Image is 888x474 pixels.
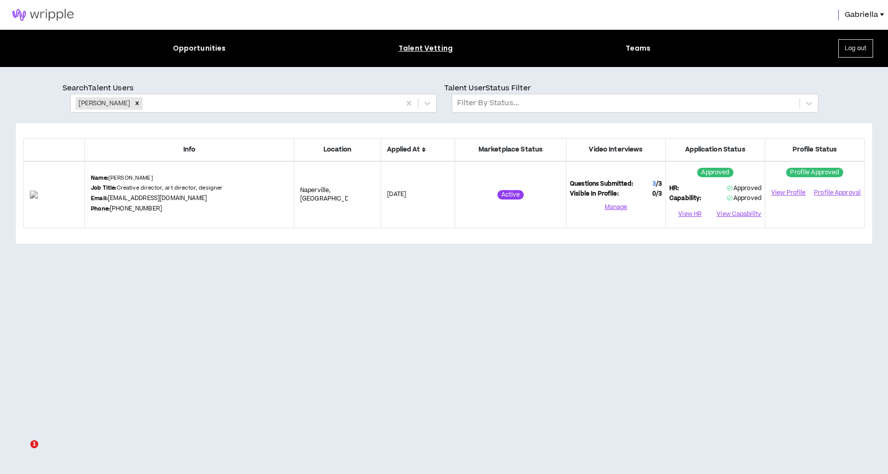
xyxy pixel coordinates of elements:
[91,184,116,192] b: Job Title:
[63,83,444,94] p: Search Talent Users
[132,97,143,110] div: Remove Matt DeGroot
[845,9,878,20] span: Gabriella
[765,139,865,161] th: Profile Status
[727,194,761,203] span: Approved
[91,174,108,182] b: Name:
[717,207,761,222] button: View Capability
[444,83,826,94] p: Talent User Status Filter
[91,205,110,212] b: Phone:
[300,186,361,203] span: Naperville , [GEOGRAPHIC_DATA]
[387,190,449,199] p: [DATE]
[697,168,733,177] sup: Approved
[294,139,381,161] th: Location
[838,39,873,58] button: Log out
[91,195,108,202] b: Email:
[173,43,226,54] div: Opportunities
[570,180,633,189] span: Questions Submitted:
[666,139,765,161] th: Application Status
[570,200,662,215] button: Manage
[108,194,207,203] a: [EMAIL_ADDRESS][DOMAIN_NAME]
[455,139,566,161] th: Marketplace Status
[91,174,153,182] p: [PERSON_NAME]
[110,204,162,213] a: [PHONE_NUMBER]
[76,97,132,110] div: [PERSON_NAME]
[570,190,619,199] span: Visible In Profile:
[769,184,808,202] a: View Profile
[669,194,702,203] span: Capability:
[10,440,34,464] iframe: Intercom live chat
[814,185,861,200] button: Profile Approval
[497,190,524,200] sup: Active
[30,440,38,448] span: 1
[30,191,79,199] img: h3A0DVJbO0QtQoaEe5t6prMR37Ct9jEmLrKQNeCf.png
[669,184,679,193] span: HR:
[656,190,662,198] span: / 3
[669,207,711,222] button: View HR
[656,180,662,188] span: / 3
[91,184,223,192] p: Creative director, art director, designer
[387,145,449,154] span: Applied At
[626,43,651,54] div: Teams
[786,168,843,177] sup: Profile Approved
[85,139,294,161] th: Info
[652,180,656,188] span: 3
[727,184,761,193] span: Approved
[566,139,666,161] th: Video Interviews
[652,190,662,199] span: 0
